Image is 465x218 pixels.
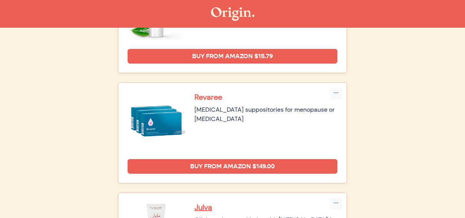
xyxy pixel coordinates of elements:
[128,49,337,64] a: Buy from Amazon $15.79
[211,7,254,21] img: The Origin Shop
[128,92,185,150] img: Revaree
[194,92,337,102] a: Revaree
[194,202,337,212] a: Julva
[194,105,337,124] div: [MEDICAL_DATA] suppositories for menopause or [MEDICAL_DATA]
[128,159,337,174] a: Buy from Amazon $149.00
